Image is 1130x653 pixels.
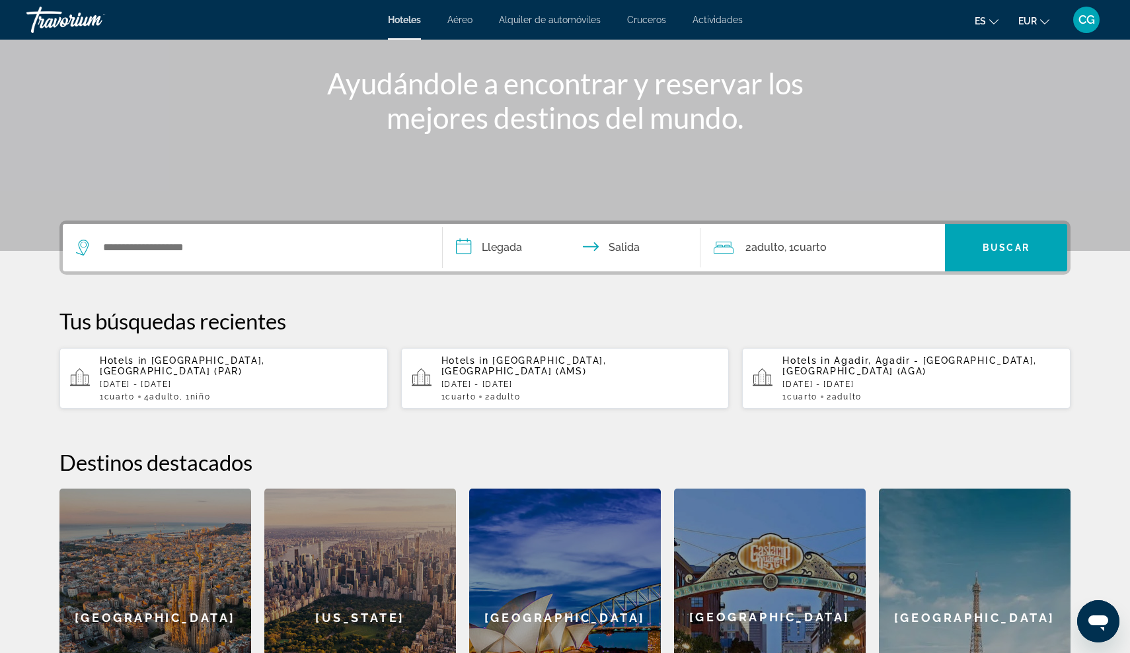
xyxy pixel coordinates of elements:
[485,392,520,401] span: 2
[441,380,719,389] p: [DATE] - [DATE]
[700,224,945,271] button: Travelers: 2 adults, 0 children
[401,347,730,409] button: Hotels in [GEOGRAPHIC_DATA], [GEOGRAPHIC_DATA] (AMS)[DATE] - [DATE]1Cuarto2Adulto
[26,3,159,37] a: Travorium
[1077,600,1119,642] iframe: Botón para iniciar la ventana de mensajería
[945,224,1067,271] button: Buscar
[104,392,135,401] span: Cuarto
[190,392,211,401] span: Niño
[975,16,986,26] span: es
[782,380,1060,389] p: [DATE] - [DATE]
[59,308,1071,334] p: Tus búsquedas recientes
[693,15,743,25] a: Actividades
[742,347,1071,409] button: Hotels in Agadir, Agadir - [GEOGRAPHIC_DATA], [GEOGRAPHIC_DATA] (AGA)[DATE] - [DATE]1Cuarto2Adulto
[180,392,211,401] span: , 1
[443,224,700,271] button: Check in and out dates
[144,392,180,401] span: 4
[499,15,601,25] a: Alquiler de automóviles
[787,392,817,401] span: Cuarto
[983,242,1030,253] span: Buscar
[490,392,520,401] span: Adulto
[445,392,476,401] span: Cuarto
[794,241,827,254] span: Cuarto
[975,11,998,30] button: Change language
[63,224,1067,271] div: Search widget
[441,355,607,376] span: [GEOGRAPHIC_DATA], [GEOGRAPHIC_DATA] (AMS)
[441,392,476,401] span: 1
[782,392,817,401] span: 1
[100,355,147,366] span: Hotels in
[317,66,813,135] h1: Ayudándole a encontrar y reservar los mejores destinos del mundo.
[827,392,862,401] span: 2
[149,392,179,401] span: Adulto
[1069,6,1104,34] button: User Menu
[388,15,421,25] a: Hoteles
[782,355,1037,376] span: Agadir, Agadir - [GEOGRAPHIC_DATA], [GEOGRAPHIC_DATA] (AGA)
[59,449,1071,475] h2: Destinos destacados
[832,392,862,401] span: Adulto
[447,15,472,25] a: Aéreo
[59,347,388,409] button: Hotels in [GEOGRAPHIC_DATA], [GEOGRAPHIC_DATA] (PAR)[DATE] - [DATE]1Cuarto4Adulto, 1Niño
[1018,16,1037,26] span: EUR
[751,241,784,254] span: Adulto
[1078,13,1095,26] span: CG
[627,15,666,25] a: Cruceros
[441,355,489,366] span: Hotels in
[100,392,135,401] span: 1
[745,238,784,257] span: 2
[784,238,827,257] span: , 1
[100,355,265,376] span: [GEOGRAPHIC_DATA], [GEOGRAPHIC_DATA] (PAR)
[100,380,377,389] p: [DATE] - [DATE]
[1018,11,1049,30] button: Change currency
[782,355,830,366] span: Hotels in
